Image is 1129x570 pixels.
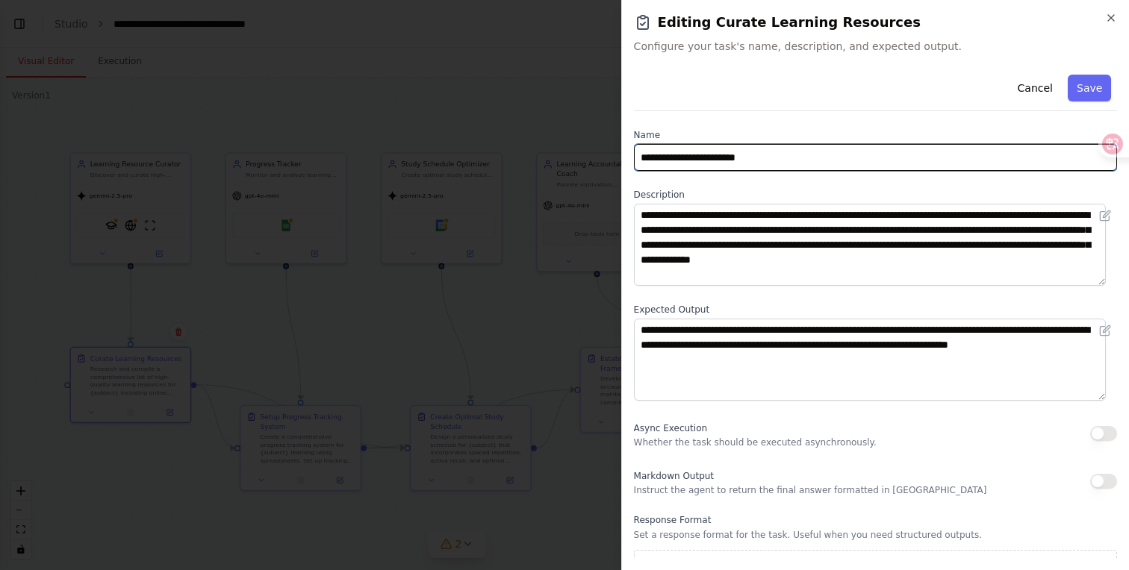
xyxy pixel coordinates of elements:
p: Whether the task should be executed asynchronously. [634,436,877,448]
button: Save [1068,75,1111,101]
span: Markdown Output [634,471,714,481]
button: Cancel [1008,75,1061,101]
p: Set a response format for the task. Useful when you need structured outputs. [634,529,1117,541]
label: Expected Output [634,304,1117,316]
p: Instruct the agent to return the final answer formatted in [GEOGRAPHIC_DATA] [634,484,987,496]
button: Open in editor [1096,207,1114,225]
span: Configure your task's name, description, and expected output. [634,39,1117,54]
h2: Editing Curate Learning Resources [634,12,1117,33]
label: Name [634,129,1117,141]
span: Async Execution [634,423,707,433]
label: Description [634,189,1117,201]
button: Open in editor [1096,322,1114,339]
label: Response Format [634,514,1117,526]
